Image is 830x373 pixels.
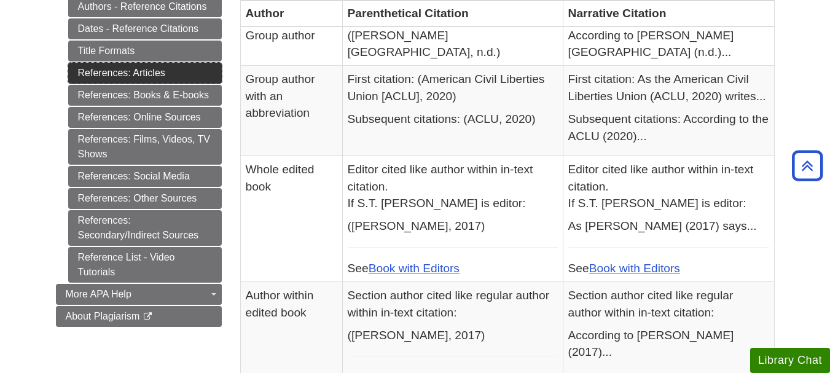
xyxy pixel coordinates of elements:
i: This link opens in a new window [143,313,153,321]
a: References: Other Sources [68,188,222,209]
a: Dates - Reference Citations [68,18,222,39]
p: Section author cited like regular author within in-text citation: [568,287,769,321]
a: Reference List - Video Tutorials [68,247,222,283]
td: See [342,156,563,282]
p: First citation: As the American Civil Liberties Union (ACLU, 2020) writes... [568,71,769,104]
button: Library Chat [750,348,830,373]
a: References: Online Sources [68,107,222,128]
p: Section author cited like regular author within in-text citation: [348,287,558,321]
a: Back to Top [788,157,827,174]
a: References: Secondary/Indirect Sources [68,210,222,246]
p: ([PERSON_NAME], 2017) [348,218,558,234]
td: Group author [240,22,342,66]
p: Subsequent citations: According to the ACLU (2020)... [568,111,769,144]
p: According to [PERSON_NAME] (2017)... [568,327,769,361]
a: Book with Editors [369,262,460,275]
p: Subsequent citations: (ACLU, 2020) [348,111,558,127]
p: Editor cited like author within in-text citation. If S.T. [PERSON_NAME] is editor: [348,161,558,211]
a: References: Articles [68,63,222,84]
a: About Plagiarism [56,306,222,327]
a: Book with Editors [589,262,680,275]
a: Title Formats [68,41,222,61]
span: About Plagiarism [66,311,140,321]
a: More APA Help [56,284,222,305]
td: Whole edited book [240,156,342,282]
p: As [PERSON_NAME] (2017) says... [568,218,769,234]
td: See [563,156,774,282]
td: ([PERSON_NAME][GEOGRAPHIC_DATA], n.d.) [342,22,563,66]
p: First citation: (American Civil Liberties Union [ACLU], 2020) [348,71,558,104]
td: According to [PERSON_NAME][GEOGRAPHIC_DATA] (n.d.)... [563,22,774,66]
a: References: Films, Videos, TV Shows [68,129,222,165]
td: Group author with an abbreviation [240,66,342,156]
a: References: Books & E-books [68,85,222,106]
p: Editor cited like author within in-text citation. If S.T. [PERSON_NAME] is editor: [568,161,769,211]
span: More APA Help [66,289,131,299]
a: References: Social Media [68,166,222,187]
p: ([PERSON_NAME], 2017) [348,327,558,344]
